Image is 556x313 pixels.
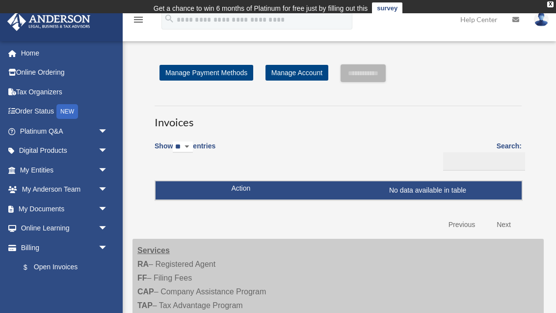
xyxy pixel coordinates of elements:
strong: TAP [137,301,153,310]
span: arrow_drop_down [98,141,118,161]
input: Search: [443,152,525,171]
span: arrow_drop_down [98,180,118,200]
a: Order StatusNEW [7,102,123,122]
a: menu [132,17,144,26]
strong: FF [137,274,147,282]
a: Digital Productsarrow_drop_down [7,141,123,161]
h3: Invoices [155,106,522,130]
div: Get a chance to win 6 months of Platinum for free just by filling out this [154,2,368,14]
a: Online Ordering [7,63,123,83]
a: Tax Organizers [7,82,123,102]
a: Previous [441,215,482,235]
strong: Services [137,246,170,255]
span: arrow_drop_down [98,121,118,142]
img: User Pic [534,12,549,27]
a: Home [7,43,123,63]
a: Manage Payment Methods [159,65,253,81]
a: Platinum Q&Aarrow_drop_down [7,121,123,141]
span: arrow_drop_down [98,219,118,239]
label: Search: [440,140,522,171]
a: Manage Account [265,65,328,81]
span: $ [29,261,34,274]
a: $Open Invoices [14,257,113,278]
strong: CAP [137,287,154,296]
span: arrow_drop_down [98,160,118,180]
div: close [547,1,554,7]
span: arrow_drop_down [98,199,118,219]
a: Online Learningarrow_drop_down [7,219,123,238]
a: My Entitiesarrow_drop_down [7,160,123,180]
a: Past Invoices [14,277,118,297]
span: arrow_drop_down [98,238,118,258]
i: search [164,13,175,24]
label: Show entries [155,140,215,163]
a: Next [489,215,518,235]
select: Showentries [173,142,193,153]
a: My Anderson Teamarrow_drop_down [7,180,123,199]
i: menu [132,14,144,26]
a: My Documentsarrow_drop_down [7,199,123,219]
td: No data available in table [156,181,522,200]
a: survey [372,2,402,14]
a: Billingarrow_drop_down [7,238,118,257]
strong: RA [137,260,149,268]
div: NEW [56,104,78,119]
img: Anderson Advisors Platinum Portal [4,12,93,31]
